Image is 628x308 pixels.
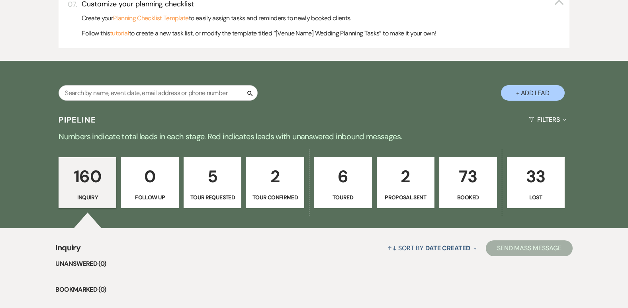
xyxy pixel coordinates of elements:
[251,193,299,202] p: Tour Confirmed
[439,157,497,208] a: 73Booked
[384,238,480,259] button: Sort By Date Created
[121,157,179,208] a: 0Follow Up
[113,13,189,23] a: Planning Checklist Template
[377,157,434,208] a: 2Proposal Sent
[59,85,258,101] input: Search by name, event date, email address or phone number
[59,114,96,125] h3: Pipeline
[387,244,397,252] span: ↑↓
[444,163,492,190] p: 73
[59,157,116,208] a: 160Inquiry
[501,85,565,101] button: + Add Lead
[82,28,564,39] p: Follow this to create a new task list, or modify the template titled “[Venue Name] Wedding Planni...
[184,157,241,208] a: 5Tour Requested
[189,163,236,190] p: 5
[486,240,573,256] button: Send Mass Message
[526,109,569,130] button: Filters
[110,28,129,39] a: tutorial
[64,163,111,190] p: 160
[314,157,372,208] a: 6Toured
[55,285,572,295] li: Bookmarked (0)
[319,163,367,190] p: 6
[382,163,429,190] p: 2
[27,130,601,143] p: Numbers indicate total leads in each stage. Red indicates leads with unanswered inbound messages.
[382,193,429,202] p: Proposal Sent
[507,157,565,208] a: 33Lost
[319,193,367,202] p: Toured
[444,193,492,202] p: Booked
[251,163,299,190] p: 2
[55,242,80,259] span: Inquiry
[126,163,174,190] p: 0
[425,244,470,252] span: Date Created
[512,163,560,190] p: 33
[82,13,564,23] p: Create your to easily assign tasks and reminders to newly booked clients.
[55,259,572,269] li: Unanswered (0)
[189,193,236,202] p: Tour Requested
[512,193,560,202] p: Lost
[126,193,174,202] p: Follow Up
[64,193,111,202] p: Inquiry
[246,157,304,208] a: 2Tour Confirmed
